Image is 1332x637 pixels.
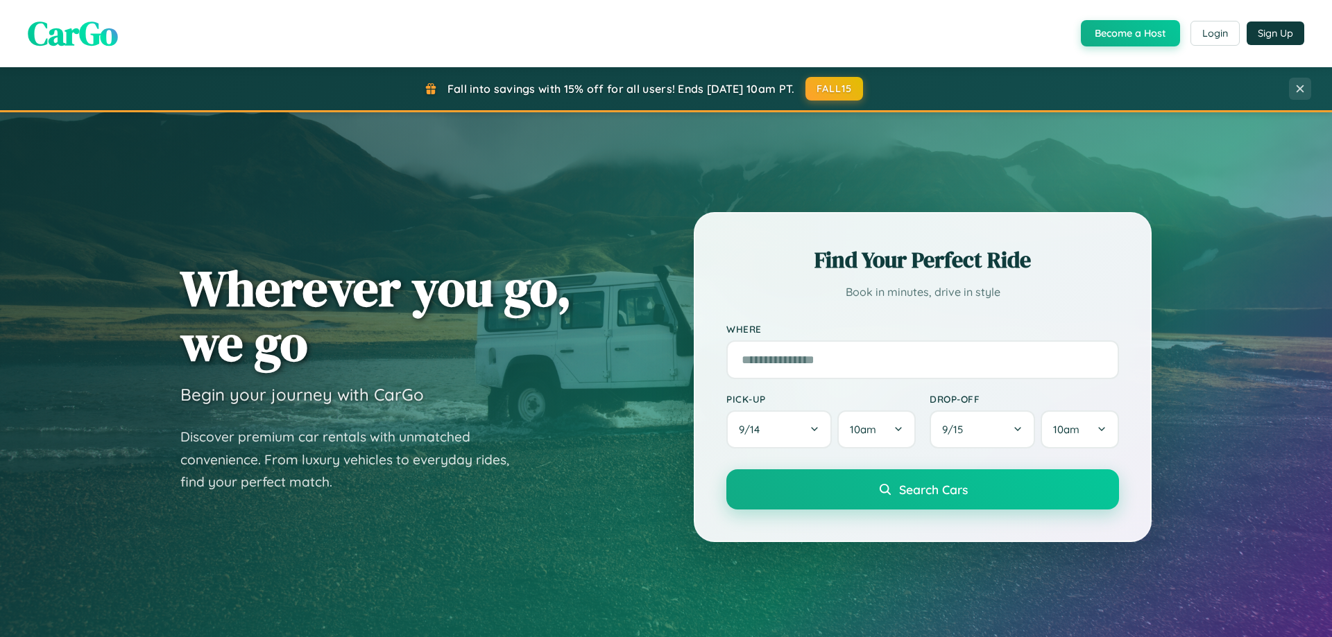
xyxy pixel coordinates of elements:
[180,384,424,405] h3: Begin your journey with CarGo
[930,393,1119,405] label: Drop-off
[180,261,572,370] h1: Wherever you go, we go
[447,82,795,96] span: Fall into savings with 15% off for all users! Ends [DATE] 10am PT.
[805,77,864,101] button: FALL15
[942,423,970,436] span: 9 / 15
[1190,21,1240,46] button: Login
[1053,423,1079,436] span: 10am
[1081,20,1180,46] button: Become a Host
[28,10,118,56] span: CarGo
[837,410,916,448] button: 10am
[850,423,876,436] span: 10am
[726,393,916,405] label: Pick-up
[726,323,1119,335] label: Where
[726,245,1119,275] h2: Find Your Perfect Ride
[1247,21,1304,45] button: Sign Up
[726,410,832,448] button: 9/14
[899,482,968,497] span: Search Cars
[1041,410,1119,448] button: 10am
[930,410,1035,448] button: 9/15
[739,423,767,436] span: 9 / 14
[180,426,527,494] p: Discover premium car rentals with unmatched convenience. From luxury vehicles to everyday rides, ...
[726,469,1119,509] button: Search Cars
[726,282,1119,302] p: Book in minutes, drive in style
